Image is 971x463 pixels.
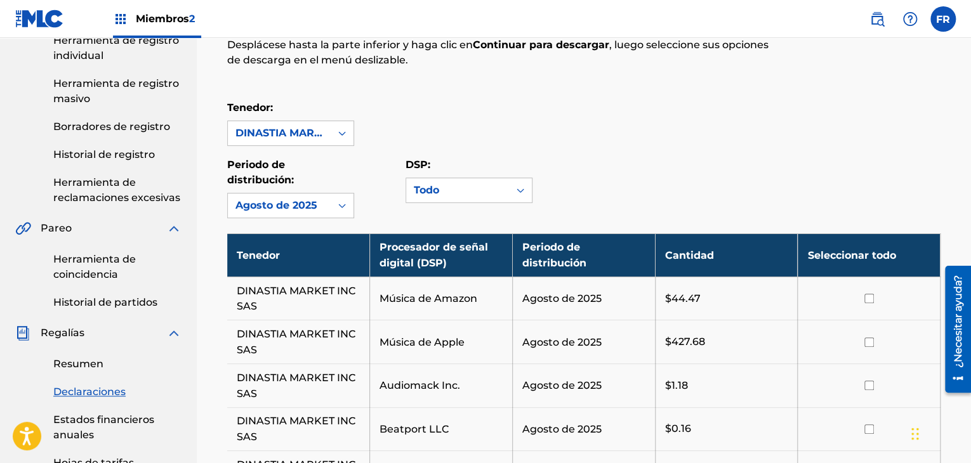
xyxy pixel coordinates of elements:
font: DINASTIA MARKET INC SAS [235,127,381,139]
font: Desplácese hasta la parte inferior y haga clic en [227,39,473,51]
iframe: Centro de recursos [935,261,971,398]
font: $1.18 [665,379,688,391]
font: Historial de registro [53,148,155,160]
font: Regalías [41,327,84,339]
font: DINASTIA MARKET INC SAS [237,372,355,400]
a: Resumen [53,356,182,372]
div: Menú de usuario [930,6,956,32]
img: Principales titulares de derechos [113,11,128,27]
font: Periodo de distribución [522,241,586,269]
a: Borradores de registro [53,119,182,134]
font: Pareo [41,222,72,234]
font: $427.68 [665,336,705,348]
font: DINASTIA MARKET INC SAS [237,415,355,443]
font: Herramienta de registro masivo [53,77,179,105]
font: Agosto de 2025 [522,379,602,391]
a: Herramienta de registro individual [53,33,182,63]
font: Herramienta de reclamaciones excesivas [53,176,180,204]
font: Periodo de distribución: [227,159,294,186]
a: Herramienta de registro masivo [53,76,182,107]
img: Logotipo del MLC [15,10,64,28]
a: Historial de partidos [53,295,182,310]
font: Resumen [53,358,103,370]
a: Herramienta de coincidencia [53,252,182,282]
div: Ayuda [897,6,923,32]
img: buscar [869,11,885,27]
a: Estados financieros anuales [53,412,182,443]
a: Herramienta de reclamaciones excesivas [53,175,182,205]
font: $44.47 [665,292,701,304]
font: Continuar para descargar [473,39,609,51]
font: DINASTIA MARKET INC SAS [237,285,355,313]
font: Todo [414,184,439,196]
font: Música de Apple [380,336,465,348]
font: $0.16 [665,422,691,434]
font: Historial de partidos [53,296,157,308]
font: Agosto de 2025 [235,199,317,211]
font: Seleccionar todo [807,249,895,261]
a: Declaraciones [53,384,182,400]
img: expandir [166,325,182,341]
div: Arrastrar [911,415,919,453]
font: Cantidad [665,249,714,261]
img: expandir [166,221,182,236]
font: Declaraciones [53,386,126,398]
a: Historial de registro [53,147,182,162]
img: Pareo [15,221,31,236]
font: Agosto de 2025 [522,423,602,435]
font: Herramienta de coincidencia [53,253,136,280]
img: Regalías [15,325,30,341]
font: Borradores de registro [53,121,170,133]
iframe: Widget de chat [908,402,971,463]
font: Agosto de 2025 [522,292,602,304]
font: DSP: [406,159,430,171]
font: Tenedor [237,249,280,261]
font: Miembros [136,13,189,25]
font: Tenedor: [227,101,273,114]
img: ayuda [902,11,918,27]
font: Agosto de 2025 [522,336,602,348]
font: 2 [189,13,195,25]
font: Procesador de señal digital (DSP) [380,241,488,269]
font: Música de Amazon [380,292,477,304]
a: Búsqueda pública [864,6,890,32]
font: Audiomack Inc. [380,379,460,391]
font: DINASTIA MARKET INC SAS [237,328,355,356]
font: Beatport LLC [380,423,449,435]
font: Estados financieros anuales [53,414,154,441]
